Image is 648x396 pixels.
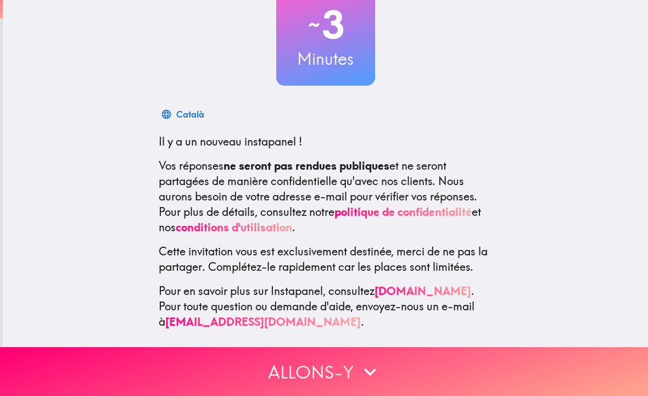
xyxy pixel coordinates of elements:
[165,315,361,328] a: [EMAIL_ADDRESS][DOMAIN_NAME]
[159,135,302,148] span: Il y a un nouveau instapanel !
[224,159,389,172] b: ne seront pas rendues publiques
[334,205,472,219] a: politique de confidentialité
[276,47,375,70] h3: Minutes
[375,284,471,298] a: [DOMAIN_NAME]
[159,103,209,125] button: Català
[306,8,322,41] span: ~
[176,107,204,122] div: Català
[159,158,493,235] p: Vos réponses et ne seront partagées de manière confidentielle qu'avec nos clients. Nous aurons be...
[159,283,493,330] p: Pour en savoir plus sur Instapanel, consultez . Pour toute question ou demande d'aide, envoyez-no...
[276,2,375,47] h2: 3
[176,220,292,234] a: conditions d'utilisation
[159,244,493,275] p: Cette invitation vous est exclusivement destinée, merci de ne pas la partager. Complétez-le rapid...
